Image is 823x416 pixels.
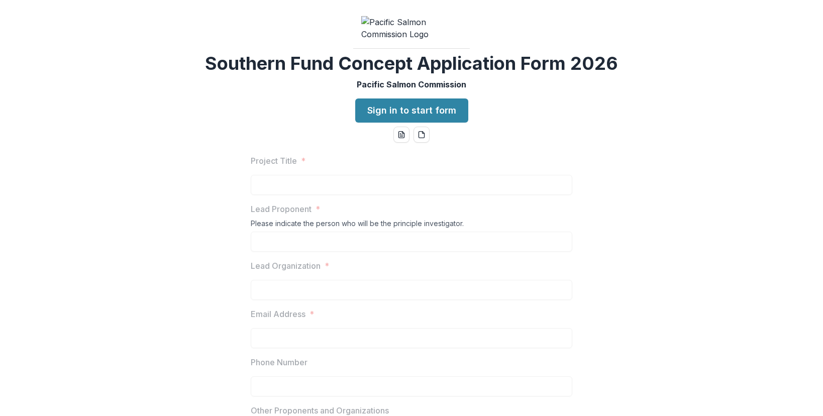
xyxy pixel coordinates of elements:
button: word-download [393,127,409,143]
p: Email Address [251,308,305,320]
p: Phone Number [251,356,307,368]
p: Project Title [251,155,297,167]
p: Lead Proponent [251,203,312,215]
p: Lead Organization [251,260,321,272]
a: Sign in to start form [355,98,468,123]
p: Pacific Salmon Commission [357,78,466,90]
button: pdf-download [414,127,430,143]
h2: Southern Fund Concept Application Form 2026 [205,53,618,74]
div: Please indicate the person who will be the principle investigator. [251,219,572,232]
img: Pacific Salmon Commission Logo [361,16,462,40]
